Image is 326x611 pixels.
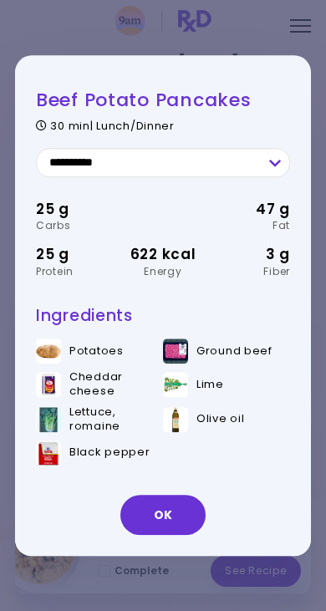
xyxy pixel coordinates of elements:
[36,267,120,277] div: Protein
[36,221,120,232] div: Carbs
[206,198,290,221] div: 47 g
[69,405,150,434] span: Lettuce, romaine
[36,244,120,267] div: 25 g
[36,306,290,327] h3: Ingredients
[36,76,290,113] h2: Beef Potato Pancakes
[120,244,205,267] div: 622 kcal
[120,495,206,535] button: OK
[206,221,290,232] div: Fat
[36,116,290,131] div: 30 min | Lunch/Dinner
[36,198,120,221] div: 25 g
[206,267,290,277] div: Fiber
[69,371,150,400] span: Cheddar cheese
[196,344,273,359] span: Ground beef
[196,413,244,427] span: Olive oil
[206,244,290,267] div: 3 g
[69,446,150,461] span: Black pepper
[196,378,224,392] span: Lime
[120,267,205,277] div: Energy
[69,344,124,359] span: Potatoes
